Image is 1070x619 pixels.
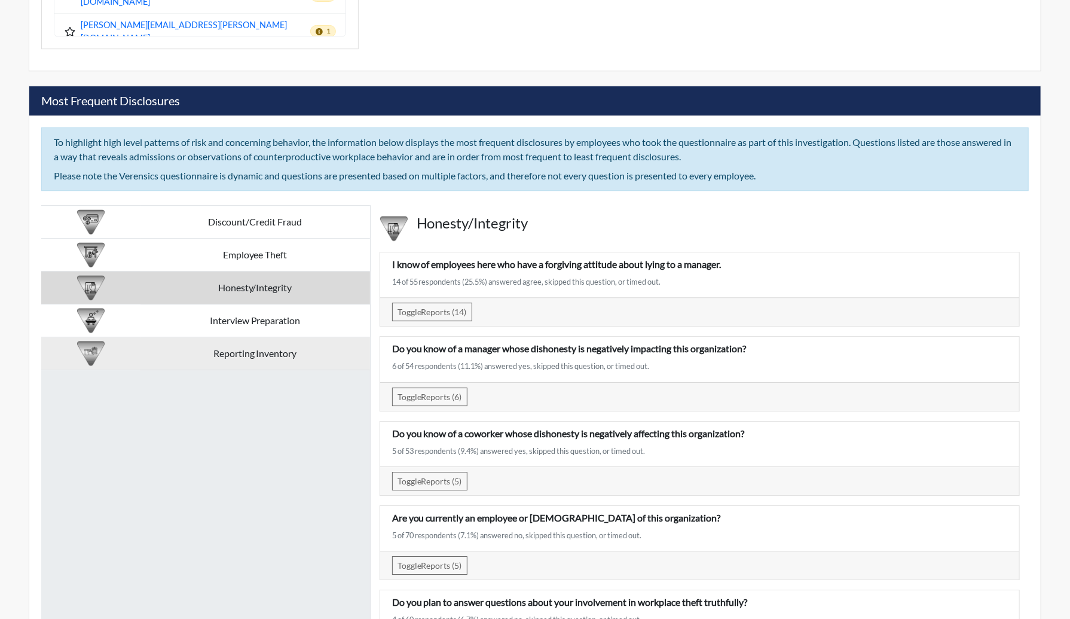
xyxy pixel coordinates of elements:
[77,208,105,236] img: CATEGORY%20ICON-10.ca9588cf.png
[417,215,1020,232] h4: Honesty/Integrity
[398,307,421,317] span: Toggle
[41,93,180,108] h5: Most Frequent Disclosures
[392,361,1007,372] div: 6 of 54 respondents (11.1%) answered yes, skipped this question, or timed out.
[77,307,105,334] img: CATEGORY%20ICON-19.bae38c14.png
[81,19,310,44] a: [PERSON_NAME][EMAIL_ADDRESS][PERSON_NAME][DOMAIN_NAME]
[140,304,370,337] td: Interview Preparation
[392,511,1007,525] p: Are you currently an employee or [DEMOGRAPHIC_DATA] of this organization?
[392,341,1007,356] p: Do you know of a manager whose dishonesty is negatively impacting this organization?
[392,276,1007,288] div: 14 of 55 respondents (25.5%) answered agree, skipped this question, or timed out.
[54,169,1016,183] div: Please note the Verensics questionnaire is dynamic and questions are presented based on multiple ...
[392,556,467,575] button: ToggleReports (5)
[140,239,370,272] td: Employee Theft
[398,560,421,571] span: Toggle
[310,25,336,37] span: Total count: 1
[380,215,408,242] img: CATEGORY%20ICON-11.a5f294f4.png
[77,274,105,301] img: CATEGORY%20ICON-11.a5f294f4.png
[392,426,1007,441] p: Do you know of a coworker whose dishonesty is negatively affecting this organization?
[398,476,421,486] span: Toggle
[392,595,1007,609] p: Do you plan to answer questions about your involvement in workplace theft truthfully?
[392,388,467,406] button: ToggleReports (6)
[140,206,370,239] td: Discount/Credit Fraud
[398,392,421,402] span: Toggle
[140,272,370,304] td: Honesty/Integrity
[54,135,1016,164] div: To highlight high level patterns of risk and concerning behavior, the information below displays ...
[392,303,472,321] button: ToggleReports (14)
[392,472,467,490] button: ToggleReports (5)
[392,446,1007,457] div: 5 of 53 respondents (9.4%) answered yes, skipped this question, or timed out.
[77,340,105,367] img: CATEGORY%20ICON-21.72f459f8.png
[392,257,1007,272] p: I know of employees here who have a forgiving attitude about lying to a manager.
[140,337,370,370] td: Reporting Inventory
[77,241,105,269] img: CATEGORY%20ICON-07.58b65e52.png
[392,530,1007,541] div: 5 of 70 respondents (7.1%) answered no, skipped this question, or timed out.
